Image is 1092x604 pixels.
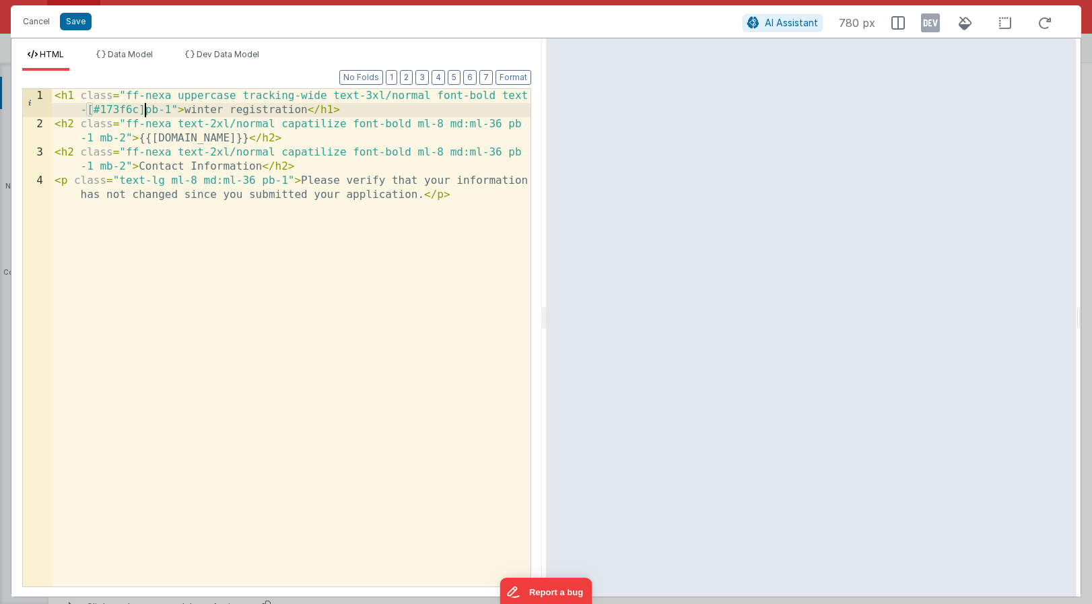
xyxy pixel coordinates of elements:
button: 7 [479,70,493,85]
span: HTML [40,49,64,59]
span: Dev Data Model [197,49,259,59]
button: Format [496,70,531,85]
button: No Folds [339,70,383,85]
span: Data Model [108,49,153,59]
span: AI Assistant [765,17,818,28]
div: 2 [23,117,52,145]
button: Cancel [16,12,57,31]
div: 1 [23,89,52,117]
button: 4 [432,70,445,85]
button: 6 [463,70,477,85]
button: 5 [448,70,460,85]
button: AI Assistant [743,14,823,32]
span: 780 px [839,15,875,31]
div: 4 [23,174,52,202]
button: 1 [386,70,397,85]
button: Save [60,13,92,30]
button: 2 [400,70,413,85]
div: 3 [23,145,52,174]
button: 3 [415,70,429,85]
